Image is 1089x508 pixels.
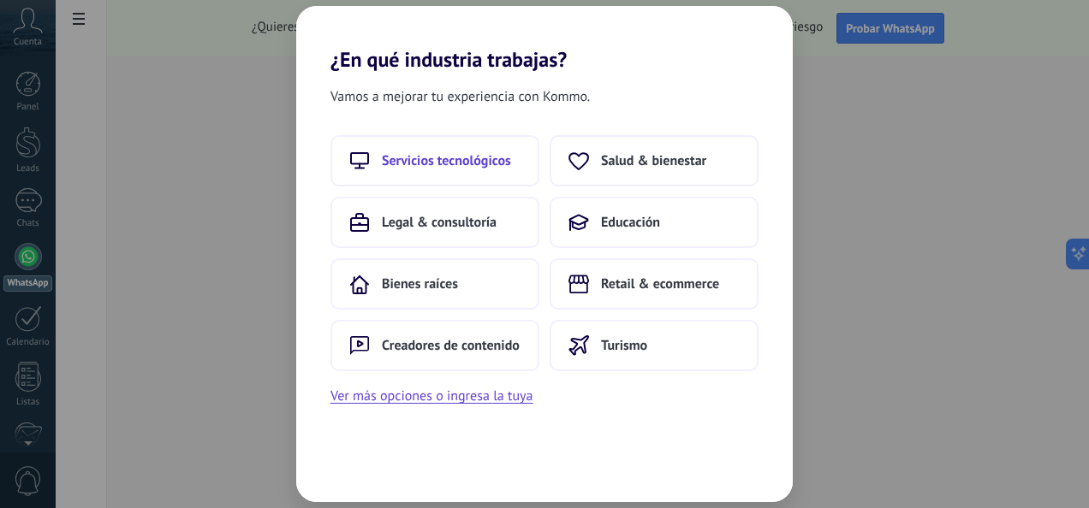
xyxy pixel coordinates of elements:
span: Turismo [601,337,647,354]
button: Educación [550,197,759,248]
button: Creadores de contenido [330,320,539,371]
span: Vamos a mejorar tu experiencia con Kommo. [330,86,590,108]
button: Ver más opciones o ingresa la tuya [330,385,533,407]
span: Salud & bienestar [601,152,706,169]
button: Servicios tecnológicos [330,135,539,186]
span: Educación [601,214,660,231]
span: Bienes raíces [382,275,458,292]
button: Salud & bienestar [550,135,759,186]
button: Turismo [550,320,759,371]
span: Legal & consultoría [382,214,497,231]
span: Retail & ecommerce [601,275,719,292]
button: Legal & consultoría [330,197,539,248]
button: Retail & ecommerce [550,258,759,310]
button: Bienes raíces [330,258,539,310]
h2: ¿En qué industria trabajas? [296,6,793,72]
span: Servicios tecnológicos [382,152,511,169]
span: Creadores de contenido [382,337,520,354]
